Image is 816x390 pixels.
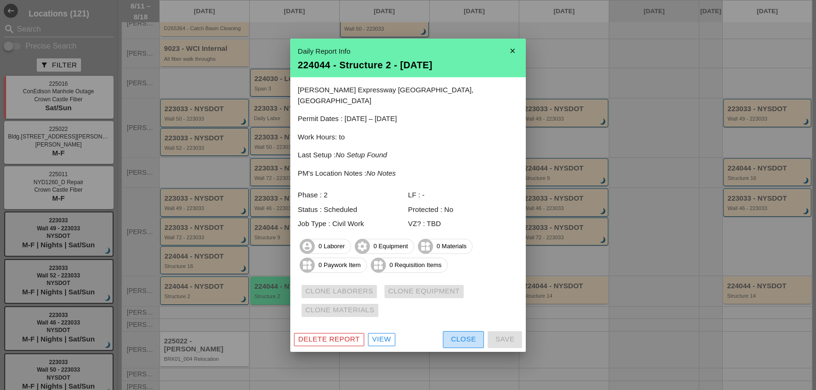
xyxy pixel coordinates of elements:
div: Job Type : Civil Work [298,219,408,229]
p: Work Hours: to [298,132,518,143]
i: widgets [300,258,315,273]
span: 0 Materials [418,239,473,254]
div: Phase : 2 [298,190,408,201]
span: 0 Requisition Items [371,258,448,273]
span: 0 Equipment [355,239,414,254]
i: widgets [371,258,386,273]
button: Delete Report [294,333,364,346]
div: Daily Report Info [298,46,518,57]
span: 0 Paywork Item [300,258,367,273]
i: No Setup Found [335,151,387,159]
div: 224044 - Structure 2 - [DATE] [298,60,518,70]
p: [PERSON_NAME] Expressway [GEOGRAPHIC_DATA], [GEOGRAPHIC_DATA] [298,85,518,106]
div: Status : Scheduled [298,204,408,215]
button: Close [443,331,484,348]
i: account_circle [300,239,315,254]
i: close [503,41,522,60]
span: 0 Laborer [300,239,351,254]
p: Permit Dates : [DATE] – [DATE] [298,114,518,124]
div: Protected : No [408,204,518,215]
div: View [372,334,391,345]
p: PM's Location Notes : [298,168,518,179]
div: Close [451,334,476,345]
div: LF : - [408,190,518,201]
i: No Notes [366,169,396,177]
a: View [368,333,395,346]
i: widgets [418,239,433,254]
div: VZ? : TBD [408,219,518,229]
i: settings [355,239,370,254]
p: Last Setup : [298,150,518,161]
div: Delete Report [298,334,360,345]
